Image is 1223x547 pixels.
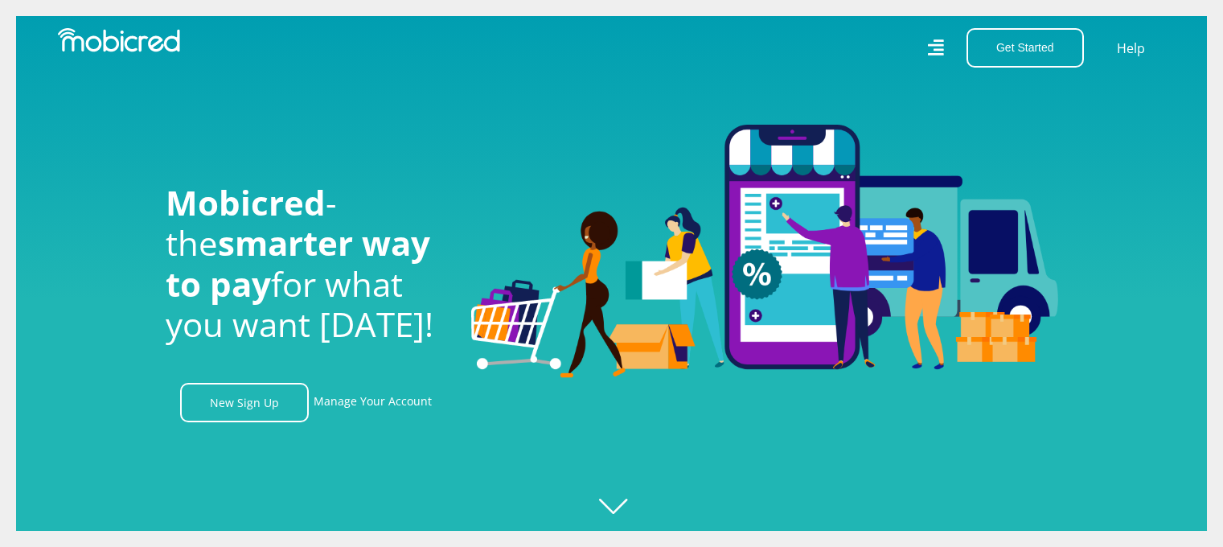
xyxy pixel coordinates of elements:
a: New Sign Up [180,383,309,422]
span: Mobicred [166,179,326,225]
img: Welcome to Mobicred [471,125,1058,379]
img: Mobicred [58,28,180,52]
a: Help [1116,38,1146,59]
button: Get Started [966,28,1084,68]
span: smarter way to pay [166,220,430,306]
h1: - the for what you want [DATE]! [166,183,447,345]
a: Manage Your Account [314,383,432,422]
